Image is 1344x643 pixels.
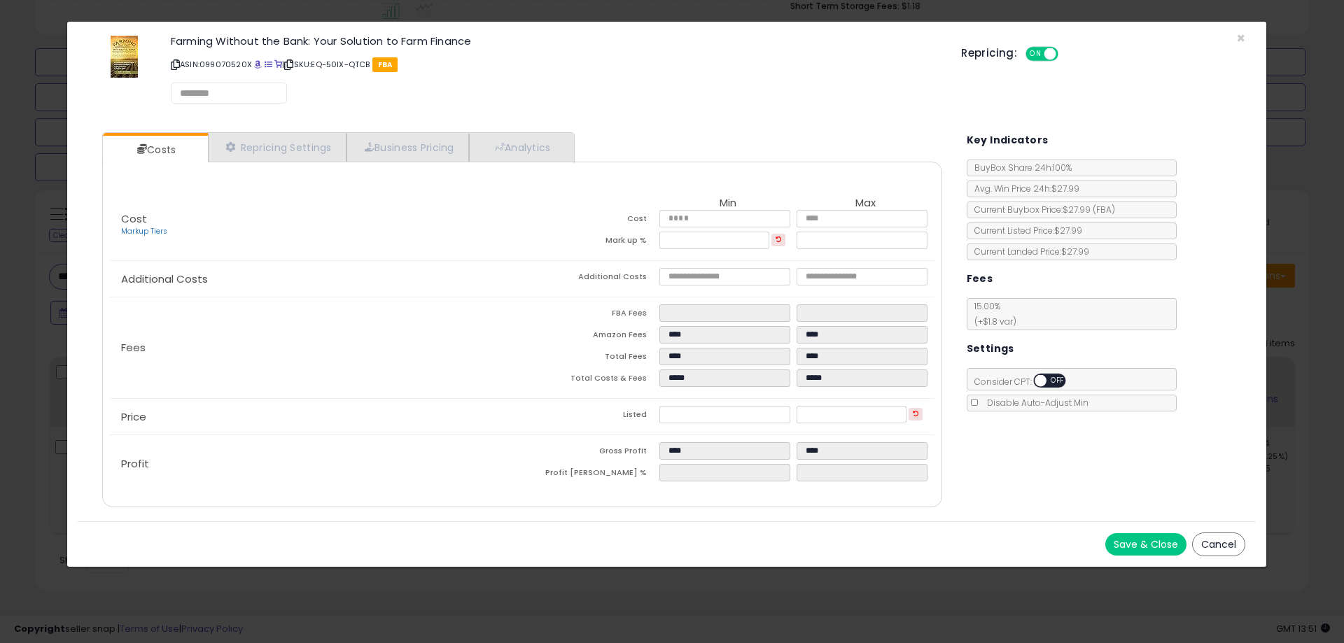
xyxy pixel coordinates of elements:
[522,464,659,486] td: Profit [PERSON_NAME] %
[980,397,1088,409] span: Disable Auto-Adjust Min
[171,53,940,76] p: ASIN: 099070520X | SKU: EQ-50IX-QTCB
[1093,204,1115,215] span: ( FBA )
[522,210,659,232] td: Cost
[522,326,659,348] td: Amazon Fees
[265,59,272,70] a: All offer listings
[110,213,522,237] p: Cost
[1192,532,1245,556] button: Cancel
[522,442,659,464] td: Gross Profit
[110,411,522,423] p: Price
[967,246,1089,257] span: Current Landed Price: $27.99
[254,59,262,70] a: BuyBox page
[967,132,1049,149] h5: Key Indicators
[110,274,522,285] p: Additional Costs
[103,136,206,164] a: Costs
[1056,48,1079,60] span: OFF
[111,36,138,78] img: 51kdp293ORL._SL60_.jpg
[797,197,934,210] th: Max
[1236,28,1245,48] span: ×
[522,348,659,369] td: Total Fees
[110,342,522,353] p: Fees
[1027,48,1044,60] span: ON
[121,226,167,236] a: Markup Tiers
[967,270,993,288] h5: Fees
[522,406,659,428] td: Listed
[469,133,573,162] a: Analytics
[208,133,346,162] a: Repricing Settings
[967,300,1016,327] span: 15.00 %
[522,232,659,253] td: Mark up %
[967,183,1079,195] span: Avg. Win Price 24h: $27.99
[372,57,398,72] span: FBA
[967,162,1072,174] span: BuyBox Share 24h: 100%
[967,204,1115,215] span: Current Buybox Price:
[1105,533,1186,556] button: Save & Close
[967,376,1084,388] span: Consider CPT:
[967,340,1014,358] h5: Settings
[659,197,797,210] th: Min
[110,458,522,469] p: Profit
[967,225,1082,236] span: Current Listed Price: $27.99
[1063,204,1115,215] span: $27.99
[1046,375,1069,387] span: OFF
[171,36,940,46] h3: Farming Without the Bank: Your Solution to Farm Finance
[522,268,659,290] td: Additional Costs
[522,369,659,391] td: Total Costs & Fees
[961,48,1017,59] h5: Repricing:
[274,59,282,70] a: Your listing only
[967,316,1016,327] span: (+$1.8 var)
[522,304,659,326] td: FBA Fees
[346,133,469,162] a: Business Pricing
